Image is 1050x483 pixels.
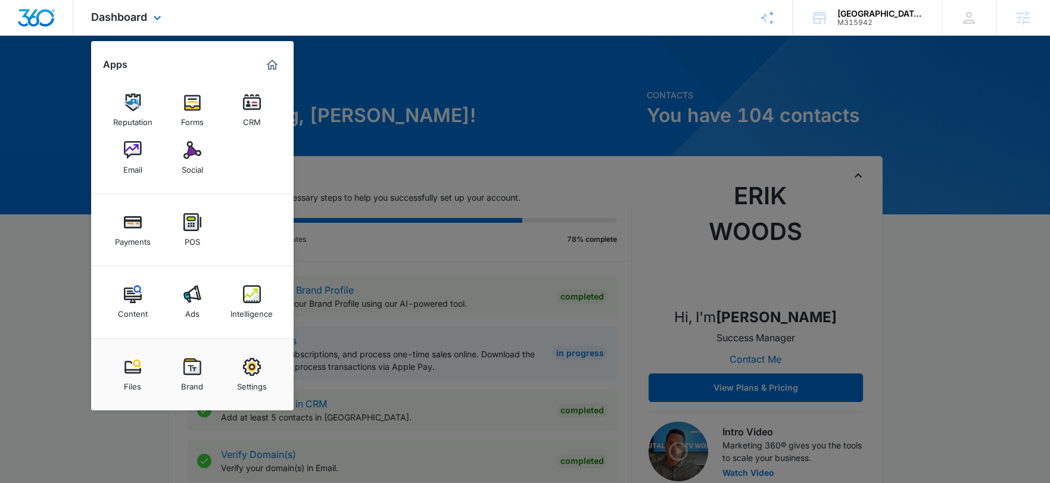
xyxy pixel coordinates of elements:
[110,88,155,133] a: Reputation
[170,135,215,180] a: Social
[170,207,215,253] a: POS
[118,303,148,319] div: Content
[110,207,155,253] a: Payments
[263,55,282,74] a: Marketing 360® Dashboard
[181,376,203,391] div: Brand
[110,352,155,397] a: Files
[110,279,155,325] a: Content
[185,303,200,319] div: Ads
[170,352,215,397] a: Brand
[229,352,275,397] a: Settings
[110,135,155,180] a: Email
[103,59,127,70] h2: Apps
[115,231,151,247] div: Payments
[113,111,152,127] div: Reputation
[229,88,275,133] a: CRM
[243,111,261,127] div: CRM
[837,18,924,27] div: account id
[170,279,215,325] a: Ads
[237,376,267,391] div: Settings
[123,159,142,174] div: Email
[185,231,200,247] div: POS
[182,159,203,174] div: Social
[124,376,141,391] div: Files
[837,9,924,18] div: account name
[230,303,273,319] div: Intelligence
[229,279,275,325] a: Intelligence
[91,11,147,23] span: Dashboard
[181,111,204,127] div: Forms
[170,88,215,133] a: Forms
